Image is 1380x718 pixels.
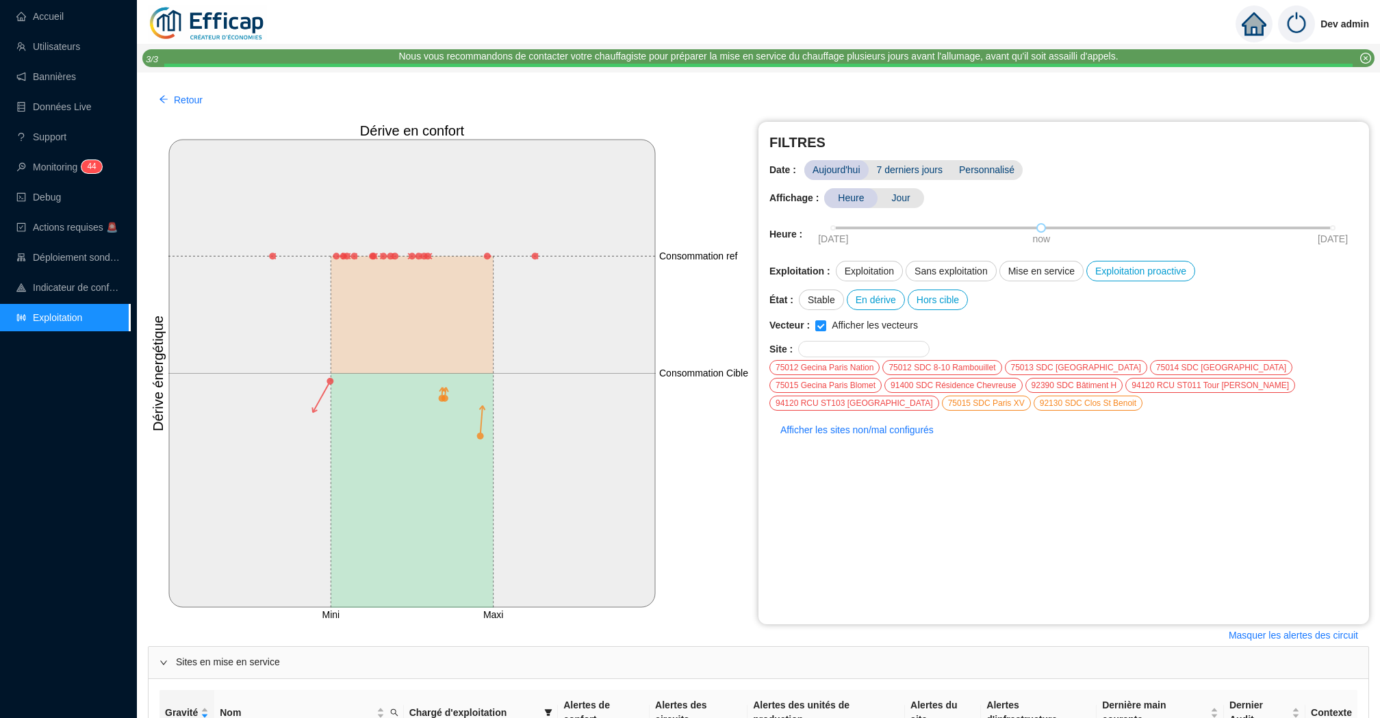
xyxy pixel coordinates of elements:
a: teamUtilisateurs [16,41,80,52]
div: 75012 SDC 8-10 Rambouillet [882,360,1001,375]
span: Afficher les sites non/mal configurés [780,423,934,437]
i: 3 / 3 [146,54,158,64]
span: filter [544,708,552,717]
div: Stable [799,290,844,310]
span: Heure [824,188,878,208]
tspan: Maxi [483,609,504,620]
span: Heure : [769,227,802,242]
tspan: Mini [322,609,340,620]
span: 4 [92,162,97,171]
a: monitorMonitoring44 [16,162,98,172]
div: 94120 RCU ST011 Tour [PERSON_NAME] [1125,378,1295,393]
span: Personnalisé [951,160,1023,180]
span: Masquer les alertes des circuit [1229,628,1358,643]
span: Site : [769,342,793,357]
span: Afficher les vecteurs [826,318,923,333]
span: search [390,708,398,717]
span: [DATE] [1318,232,1348,246]
span: arrow-left [159,94,168,104]
span: now [1032,232,1050,246]
a: notificationBannières [16,71,76,82]
span: close-circle [1360,53,1371,64]
tspan: Consommation ref [659,251,737,261]
button: Masquer les alertes des circuit [1218,624,1369,646]
a: heat-mapIndicateur de confort [16,282,120,293]
div: En dérive [847,290,905,310]
div: 91400 SDC Résidence Chevreuse [884,378,1022,393]
div: 75015 Gecina Paris Blomet [769,378,882,393]
a: databaseDonnées Live [16,101,92,112]
a: slidersExploitation [16,312,82,323]
span: Sites en mise en service [176,655,1357,669]
span: FILTRES [769,133,1358,152]
a: codeDebug [16,192,61,203]
div: Exploitation [836,261,903,281]
img: power [1278,5,1315,42]
div: 92390 SDC Bâtiment H [1025,378,1123,393]
span: check-square [16,222,26,232]
button: Afficher les sites non/mal configurés [769,419,945,441]
span: Dev admin [1320,2,1369,46]
div: Hors cible [908,290,968,310]
div: Sans exploitation [906,261,997,281]
span: expanded [159,658,168,667]
div: 75015 SDC Paris XV [942,396,1031,411]
a: clusterDéploiement sondes [16,252,120,263]
div: 75013 SDC [GEOGRAPHIC_DATA] [1005,360,1147,375]
span: Affichage : [769,191,819,205]
span: Retour [174,93,203,107]
span: Exploitation : [769,264,830,279]
tspan: Dérive énergétique [151,316,166,431]
div: 92130 SDC Clos St Benoit [1034,396,1142,411]
span: 4 [87,162,92,171]
span: Date : [769,163,804,177]
span: Actions requises 🚨 [33,222,118,233]
span: Vecteur : [769,318,810,333]
span: 7 derniers jours [869,160,951,180]
tspan: Dérive en confort [360,123,465,138]
a: questionSupport [16,131,66,142]
span: home [1242,12,1266,36]
div: 94120 RCU ST103 [GEOGRAPHIC_DATA] [769,396,939,411]
div: 75014 SDC [GEOGRAPHIC_DATA] [1150,360,1292,375]
span: [DATE] [818,232,848,246]
span: Jour [878,188,923,208]
tspan: Consommation Cible [659,368,748,379]
div: 75012 Gecina Paris Nation [769,360,880,375]
div: Mise en service [999,261,1084,281]
span: Aujourd'hui [804,160,869,180]
a: homeAccueil [16,11,64,22]
span: État : [769,293,793,307]
div: Exploitation proactive [1086,261,1195,281]
div: Nous vous recommandons de contacter votre chauffagiste pour préparer la mise en service du chauff... [398,49,1118,64]
div: Sites en mise en service [149,647,1368,678]
button: Retour [148,89,214,111]
sup: 44 [81,160,101,173]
